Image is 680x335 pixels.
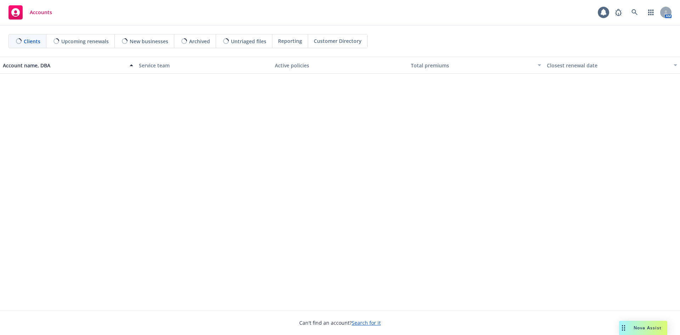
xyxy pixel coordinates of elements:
[130,38,168,45] span: New businesses
[314,37,362,45] span: Customer Directory
[611,5,625,19] a: Report a Bug
[231,38,266,45] span: Untriaged files
[278,37,302,45] span: Reporting
[136,57,272,74] button: Service team
[272,57,408,74] button: Active policies
[644,5,658,19] a: Switch app
[634,325,662,331] span: Nova Assist
[275,62,405,69] div: Active policies
[352,319,381,326] a: Search for it
[619,321,667,335] button: Nova Assist
[30,10,52,15] span: Accounts
[61,38,109,45] span: Upcoming renewals
[547,62,669,69] div: Closest renewal date
[299,319,381,326] span: Can't find an account?
[408,57,544,74] button: Total premiums
[24,38,40,45] span: Clients
[3,62,125,69] div: Account name, DBA
[628,5,642,19] a: Search
[544,57,680,74] button: Closest renewal date
[189,38,210,45] span: Archived
[6,2,55,22] a: Accounts
[411,62,533,69] div: Total premiums
[139,62,269,69] div: Service team
[619,321,628,335] div: Drag to move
